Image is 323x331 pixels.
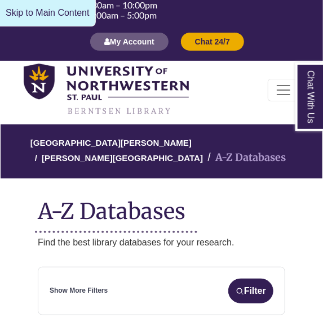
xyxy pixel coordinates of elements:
[38,124,285,178] nav: breadcrumb
[203,150,286,166] li: A-Z Databases
[90,32,169,51] button: My Account
[24,64,189,116] img: library_home
[89,11,157,20] span: 9:00am – 5:00pm
[90,37,169,46] a: My Account
[50,285,108,296] a: Show More Filters
[38,190,285,224] h1: A-Z Databases
[85,1,157,10] span: 7:30am – 10:00pm
[268,79,299,101] button: Toggle navigation
[180,32,245,51] button: Chat 24/7
[228,279,273,303] button: Filter
[38,235,285,250] p: Find the best library databases for your research.
[42,151,203,163] a: [PERSON_NAME][GEOGRAPHIC_DATA]
[180,37,245,46] a: Chat 24/7
[30,136,192,147] a: [GEOGRAPHIC_DATA][PERSON_NAME]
